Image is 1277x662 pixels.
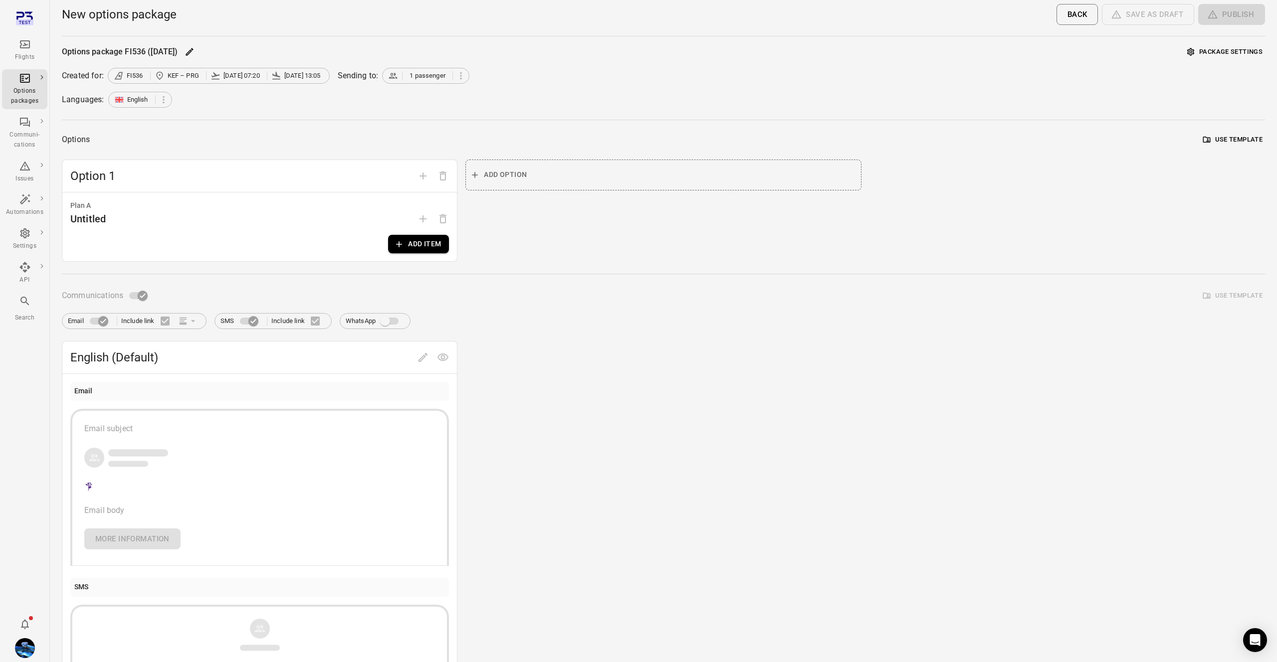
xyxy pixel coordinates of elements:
[70,211,106,227] div: Untitled
[6,52,43,62] div: Flights
[433,214,453,223] span: Options need to have at least one plan
[2,35,47,65] a: Flights
[6,241,43,251] div: Settings
[2,157,47,187] a: Issues
[2,69,47,109] a: Options packages
[6,174,43,184] div: Issues
[68,312,113,331] label: Email
[433,352,453,361] span: Preview
[413,170,433,180] span: Add option
[168,71,199,81] span: KEF – PRG
[182,44,197,59] button: Edit
[62,133,90,147] div: Options
[74,386,93,397] div: Email
[413,214,433,223] span: Add plan
[108,92,172,108] div: English
[1243,628,1267,652] div: Open Intercom Messenger
[271,311,326,331] label: Include link
[2,190,47,220] a: Automations
[62,70,104,82] div: Created for:
[6,86,43,106] div: Options packages
[127,95,148,105] span: English
[70,349,413,365] span: English (Default)
[346,312,405,331] label: WhatsApp
[6,130,43,150] div: Communi-cations
[410,71,445,81] span: 1 passenger
[1057,4,1098,25] button: Back
[2,292,47,326] button: Search
[338,70,379,82] div: Sending to:
[74,582,88,593] div: SMS
[2,258,47,288] a: API
[220,312,263,331] label: SMS
[284,71,321,81] span: [DATE] 13:05
[15,614,35,634] button: Notifications
[62,46,178,58] div: Options package FI536 ([DATE])
[62,94,104,106] div: Languages:
[62,289,123,303] span: Communications
[127,71,143,81] span: FI536
[121,311,176,331] label: Include link
[15,638,35,658] img: shutterstock-1708408498.jpg
[2,113,47,153] a: Communi-cations
[382,68,469,84] div: 1 passenger
[6,313,43,323] div: Search
[62,6,177,22] h1: New options package
[433,170,453,180] span: Delete option
[6,207,43,217] div: Automations
[1201,132,1265,148] button: Use template
[223,71,260,81] span: [DATE] 07:20
[70,200,449,211] div: Plan A
[11,634,39,662] button: Daníel Benediktsson
[6,275,43,285] div: API
[2,224,47,254] a: Settings
[413,352,433,361] span: Edit
[388,235,449,253] button: Add item
[1185,44,1265,60] button: Package settings
[70,168,413,184] span: Option 1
